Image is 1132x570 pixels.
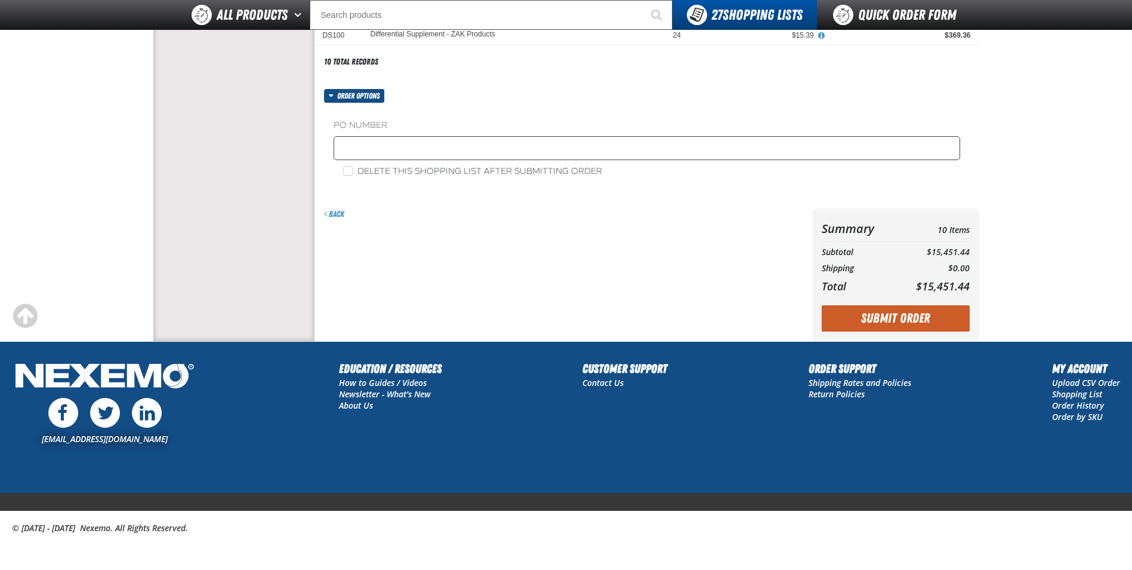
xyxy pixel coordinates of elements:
[12,303,38,329] div: Scroll to the top
[42,433,168,445] a: [EMAIL_ADDRESS][DOMAIN_NAME]
[343,166,353,176] input: Delete this shopping list after submitting order
[1052,360,1120,378] h2: My Account
[343,166,602,177] label: Delete this shopping list after submitting order
[822,244,895,261] th: Subtotal
[831,30,971,40] div: $369.36
[324,209,344,219] a: Back
[339,377,427,388] a: How to Guides / Videos
[1052,400,1104,411] a: Order History
[822,277,895,296] th: Total
[916,279,970,293] span: $15,451.44
[582,377,624,388] a: Contact Us
[324,89,385,103] button: Order options
[698,30,814,40] div: $15.39
[314,25,362,45] td: DS100
[809,377,911,388] a: Shipping Rates and Policies
[1052,411,1103,422] a: Order by SKU
[337,89,384,103] span: Order options
[1052,377,1120,388] a: Upload CSV Order
[12,360,198,395] img: Nexemo Logo
[895,244,969,261] td: $15,451.44
[809,360,911,378] h2: Order Support
[822,305,970,332] button: Submit Order
[339,400,373,411] a: About Us
[822,261,895,277] th: Shipping
[822,218,895,239] th: Summary
[895,218,969,239] td: 10 Items
[371,30,495,39] a: Differential Supplement - ZAK Products
[339,360,442,378] h2: Education / Resources
[814,30,829,41] button: View All Prices for Differential Supplement - ZAK Products
[711,7,723,23] strong: 27
[217,4,288,26] span: All Products
[1052,388,1102,400] a: Shopping List
[334,120,960,131] label: PO Number
[711,7,803,23] span: Shopping Lists
[673,31,681,39] span: 24
[582,360,667,378] h2: Customer Support
[895,261,969,277] td: $0.00
[809,388,865,400] a: Return Policies
[339,388,431,400] a: Newsletter - What's New
[324,56,378,68] div: 10 total records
